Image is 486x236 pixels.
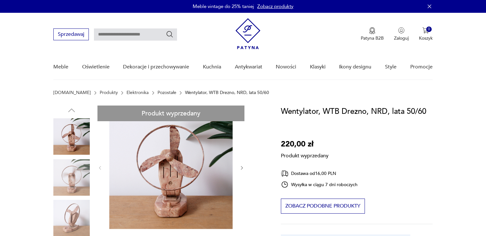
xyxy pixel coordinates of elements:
button: Zobacz podobne produkty [281,199,365,214]
h1: Wentylator, WTB Drezno, NRD, lata 50/60 [281,106,426,118]
a: Klasyki [310,55,326,79]
p: Wentylator, WTB Drezno, NRD, lata 50/60 [185,90,269,95]
p: Zaloguj [394,35,409,41]
button: Zaloguj [394,27,409,41]
a: Pozostałe [158,90,176,95]
button: 0Koszyk [419,27,433,41]
a: Zobacz produkty [257,3,293,10]
a: Ikony designu [339,55,371,79]
a: Sprzedawaj [53,33,89,37]
a: [DOMAIN_NAME] [53,90,91,95]
img: Ikona medalu [369,27,375,34]
a: Promocje [410,55,433,79]
a: Nowości [276,55,296,79]
p: Koszyk [419,35,433,41]
img: Ikonka użytkownika [398,27,405,34]
p: Produkt wyprzedany [281,150,328,159]
img: Ikona dostawy [281,169,289,177]
a: Kuchnia [203,55,221,79]
a: Ikona medaluPatyna B2B [361,27,384,41]
div: Wysyłka w ciągu 7 dni roboczych [281,181,358,188]
button: Patyna B2B [361,27,384,41]
a: Oświetlenie [82,55,110,79]
p: Patyna B2B [361,35,384,41]
a: Antykwariat [235,55,262,79]
button: Szukaj [166,30,174,38]
button: Sprzedawaj [53,28,89,40]
img: Ikona koszyka [422,27,429,34]
p: Meble vintage do 25% taniej [193,3,254,10]
a: Elektronika [127,90,149,95]
a: Dekoracje i przechowywanie [123,55,189,79]
p: 220,00 zł [281,138,328,150]
a: Meble [53,55,68,79]
img: Patyna - sklep z meblami i dekoracjami vintage [235,18,260,49]
a: Style [385,55,397,79]
a: Produkty [100,90,118,95]
div: 0 [426,27,432,32]
div: Dostawa od 16,00 PLN [281,169,358,177]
